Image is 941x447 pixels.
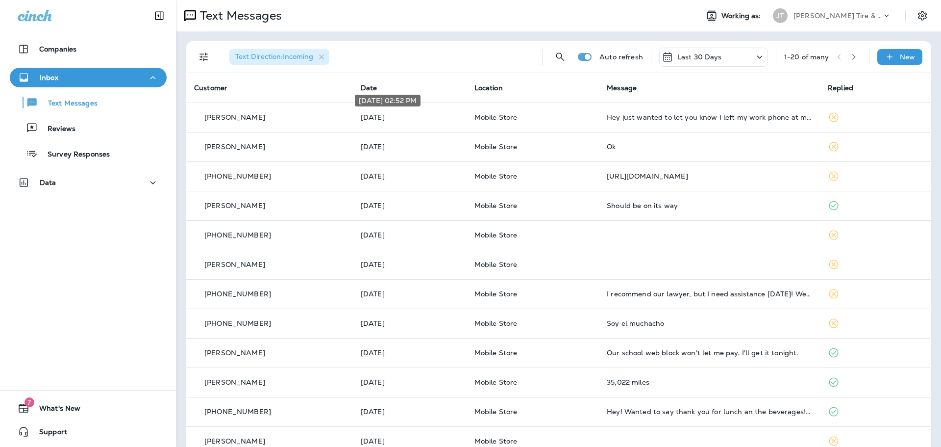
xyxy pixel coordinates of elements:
[677,53,722,61] p: Last 30 Days
[607,290,812,298] div: I recommend our lawyer, but I need assistance today! We live in Michigan! We need to get there, p...
[607,172,812,180] div: https://maps.app.goo.gl/SrjQZKDyHcSSgGXQ8?g_st=a
[361,290,459,298] p: Aug 26, 2025 06:42 PM
[235,52,313,61] span: Text Direction : Incoming
[474,172,518,181] span: Mobile Store
[828,83,853,92] span: Replied
[204,378,265,386] p: [PERSON_NAME]
[793,12,882,20] p: [PERSON_NAME] Tire & Auto
[204,113,265,121] p: [PERSON_NAME]
[204,231,271,239] p: [PHONE_NUMBER]
[607,83,637,92] span: Message
[38,99,98,108] p: Text Messages
[773,8,788,23] div: JT
[474,83,503,92] span: Location
[10,92,167,113] button: Text Messages
[40,74,58,81] p: Inbox
[29,428,67,440] span: Support
[361,437,459,445] p: Aug 21, 2025 07:41 AM
[10,39,167,59] button: Companies
[10,173,167,192] button: Data
[474,201,518,210] span: Mobile Store
[607,319,812,327] div: Soy el muchacho
[204,202,265,210] p: [PERSON_NAME]
[721,12,763,20] span: Working as:
[607,113,812,121] div: Hey just wanted to let you know I left my work phone at my house, so if you need to get ahold of ...
[194,47,214,67] button: Filters
[204,349,265,357] p: [PERSON_NAME]
[204,143,265,151] p: [PERSON_NAME]
[204,290,271,298] p: [PHONE_NUMBER]
[474,260,518,269] span: Mobile Store
[204,437,265,445] p: [PERSON_NAME]
[10,118,167,138] button: Reviews
[196,8,282,23] p: Text Messages
[361,202,459,210] p: Aug 28, 2025 01:14 PM
[39,45,76,53] p: Companies
[474,142,518,151] span: Mobile Store
[599,53,643,61] p: Auto refresh
[146,6,173,26] button: Collapse Sidebar
[607,202,812,210] div: Should be on its way
[607,143,812,151] div: Ok
[361,113,459,121] p: Sep 1, 2025 02:52 PM
[38,150,110,159] p: Survey Responses
[355,95,421,106] div: [DATE] 02:52 PM
[784,53,829,61] div: 1 - 20 of many
[474,348,518,357] span: Mobile Store
[10,422,167,442] button: Support
[550,47,570,67] button: Search Messages
[607,349,812,357] div: Our school web block won't let me pay. I'll get it tonight.
[204,261,265,268] p: [PERSON_NAME]
[361,349,459,357] p: Aug 25, 2025 02:32 PM
[361,83,377,92] span: Date
[474,378,518,387] span: Mobile Store
[361,408,459,416] p: Aug 21, 2025 02:25 PM
[607,408,812,416] div: Hey! Wanted to say thank you for lunch an the beverages! Appreciate it!
[474,437,518,446] span: Mobile Store
[40,179,56,186] p: Data
[10,68,167,87] button: Inbox
[900,53,915,61] p: New
[361,261,459,268] p: Aug 27, 2025 08:21 AM
[38,125,75,134] p: Reviews
[204,172,271,180] p: [PHONE_NUMBER]
[10,143,167,164] button: Survey Responses
[361,143,459,151] p: Aug 29, 2025 02:46 PM
[194,83,227,92] span: Customer
[361,378,459,386] p: Aug 22, 2025 11:31 AM
[474,407,518,416] span: Mobile Store
[474,231,518,239] span: Mobile Store
[204,408,271,416] p: [PHONE_NUMBER]
[10,398,167,418] button: 7What's New
[361,172,459,180] p: Aug 28, 2025 04:04 PM
[361,231,459,239] p: Aug 28, 2025 08:28 AM
[914,7,931,25] button: Settings
[229,49,329,65] div: Text Direction:Incoming
[25,397,34,407] span: 7
[361,319,459,327] p: Aug 26, 2025 03:51 PM
[607,378,812,386] div: 35,022 miles
[474,113,518,122] span: Mobile Store
[204,319,271,327] p: [PHONE_NUMBER]
[474,289,518,298] span: Mobile Store
[474,319,518,328] span: Mobile Store
[29,404,80,416] span: What's New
